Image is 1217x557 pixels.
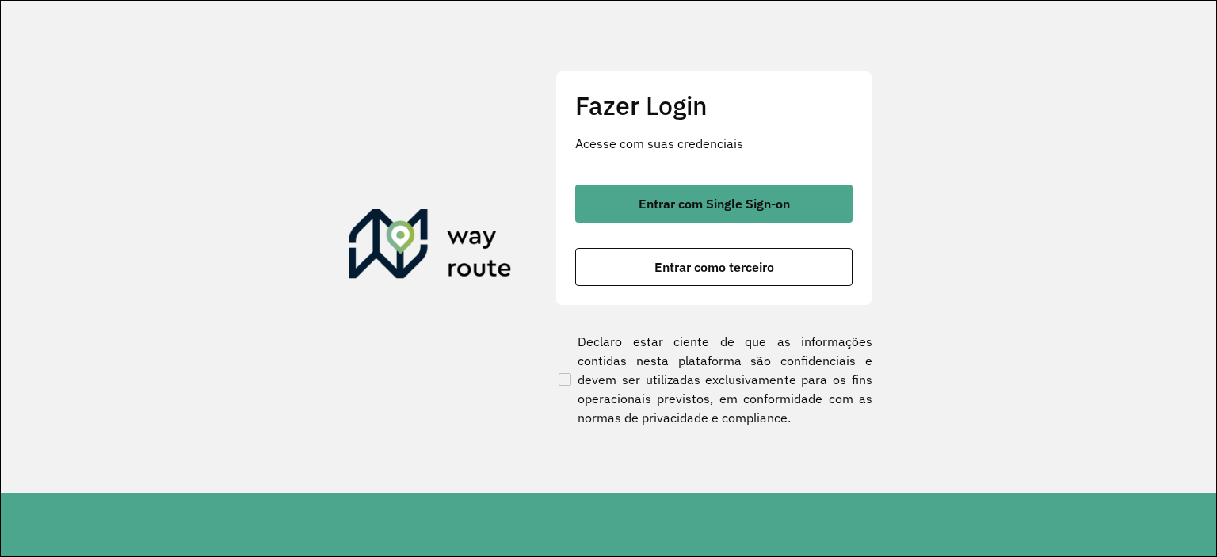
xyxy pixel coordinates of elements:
p: Acesse com suas credenciais [575,134,853,153]
span: Entrar como terceiro [654,261,774,273]
button: button [575,248,853,286]
button: button [575,185,853,223]
img: Roteirizador AmbevTech [349,209,512,285]
h2: Fazer Login [575,90,853,120]
label: Declaro estar ciente de que as informações contidas nesta plataforma são confidenciais e devem se... [555,332,872,427]
span: Entrar com Single Sign-on [639,197,790,210]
